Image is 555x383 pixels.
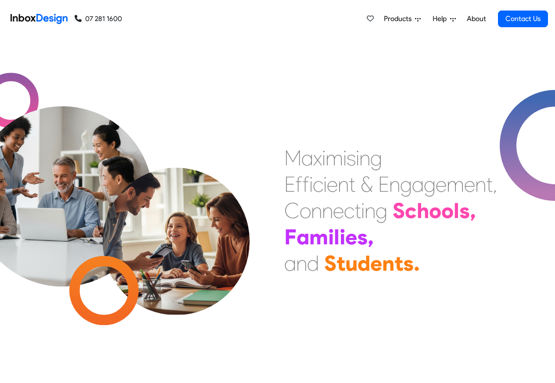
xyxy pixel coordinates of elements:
div: E [284,171,295,197]
div: m [326,145,343,171]
a: About [464,10,488,28]
div: m [447,171,464,197]
div: M [284,145,301,171]
div: & [361,171,373,197]
div: n [322,197,333,224]
div: g [424,171,436,197]
div: x [313,145,322,171]
div: i [340,224,345,250]
img: parents_with_child.png [84,131,268,315]
div: d [358,250,370,276]
a: Help [429,10,459,28]
div: i [356,145,359,171]
div: S [324,250,337,276]
div: C [284,197,300,224]
div: . [414,250,420,276]
div: n [311,197,322,224]
div: s [403,250,414,276]
div: e [327,171,338,197]
a: Contact Us [498,11,548,27]
div: o [429,197,441,224]
div: l [334,224,340,250]
div: n [475,171,486,197]
div: i [343,145,347,171]
div: t [354,197,361,224]
div: f [302,171,309,197]
div: c [313,171,323,197]
div: i [309,171,313,197]
div: S [393,197,405,224]
div: a [412,171,424,197]
div: m [309,224,328,250]
a: Products [380,10,424,28]
div: s [357,224,368,250]
div: t [394,250,403,276]
div: d [307,250,319,276]
div: i [361,197,365,224]
div: e [436,171,447,197]
div: c [405,197,417,224]
div: n [296,250,307,276]
div: l [454,197,459,224]
a: 07 281 1600 [75,14,122,24]
span: Help [433,14,450,24]
div: t [349,171,355,197]
span: Products [384,14,415,24]
div: g [400,171,412,197]
div: , [368,224,374,250]
div: a [297,224,309,250]
div: s [459,197,470,224]
div: t [337,250,345,276]
div: t [486,171,493,197]
div: f [295,171,302,197]
div: o [300,197,311,224]
div: a [284,250,296,276]
div: n [338,171,349,197]
div: i [323,171,327,197]
div: i [322,145,326,171]
div: F [284,224,297,250]
div: e [345,224,357,250]
div: n [382,250,394,276]
div: i [328,224,334,250]
div: n [365,197,376,224]
div: s [347,145,356,171]
div: Maximising Efficient & Engagement, Connecting Schools, Families, and Students. [284,145,497,276]
div: e [333,197,344,224]
div: n [389,171,400,197]
div: , [470,197,476,224]
div: h [417,197,429,224]
div: E [378,171,389,197]
div: e [370,250,382,276]
div: e [464,171,475,197]
div: a [301,145,313,171]
div: u [345,250,358,276]
div: n [359,145,370,171]
div: , [493,171,497,197]
div: o [441,197,454,224]
div: g [376,197,387,224]
div: g [370,145,382,171]
div: c [344,197,354,224]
